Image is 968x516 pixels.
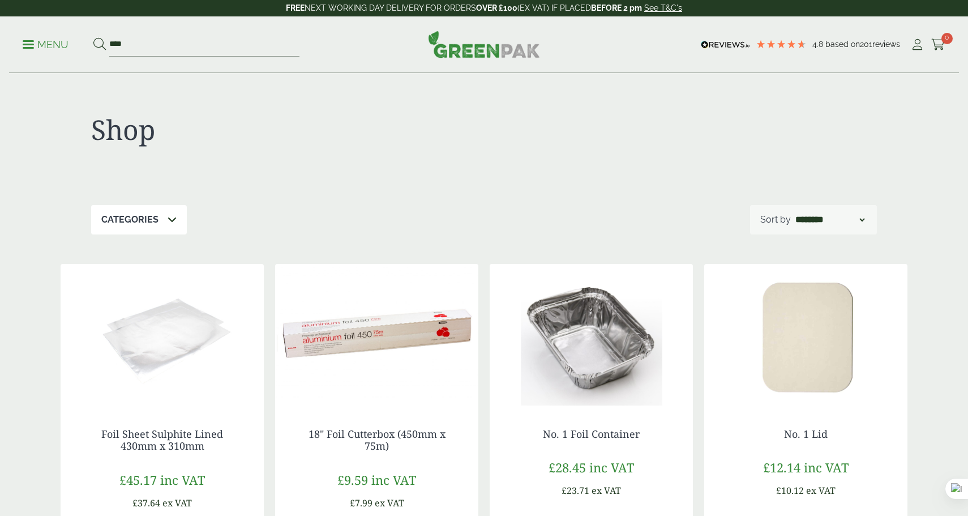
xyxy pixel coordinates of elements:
img: No.1 Foil Container [490,264,693,406]
span: ex VAT [592,484,621,497]
strong: FREE [286,3,305,12]
a: No. 1 Foil Container [543,427,640,441]
img: 18 [275,264,478,406]
img: REVIEWS.io [701,41,750,49]
span: inc VAT [804,459,849,476]
span: £28.45 [549,459,586,476]
i: My Account [910,39,924,50]
span: £12.14 [763,459,800,476]
strong: BEFORE 2 pm [591,3,642,12]
span: ex VAT [806,484,836,497]
img: 0810POLY-High [704,264,907,406]
a: Menu [23,38,68,49]
a: No. 1 Lid [784,427,828,441]
p: Categories [101,213,159,227]
span: £45.17 [119,471,157,488]
p: Menu [23,38,68,52]
p: Sort by [760,213,791,227]
div: 4.79 Stars [756,39,807,49]
span: £23.71 [562,484,589,497]
img: GP3330019D Foil Sheet Sulphate Lined bare [61,264,264,406]
span: ex VAT [162,497,192,509]
span: 0 [941,33,953,44]
select: Shop order [793,213,867,227]
span: £9.59 [337,471,368,488]
span: £7.99 [350,497,372,509]
i: Cart [931,39,945,50]
span: 4.8 [812,40,825,49]
a: 18" Foil Cutterbox (450mm x 75m) [309,427,446,453]
a: See T&C's [644,3,682,12]
strong: OVER £100 [476,3,517,12]
span: inc VAT [589,459,634,476]
span: Based on [825,40,860,49]
span: inc VAT [160,471,205,488]
span: inc VAT [371,471,416,488]
span: ex VAT [375,497,404,509]
img: GreenPak Supplies [428,31,540,58]
span: £37.64 [132,497,160,509]
span: reviews [872,40,900,49]
h1: Shop [91,113,484,146]
a: Foil Sheet Sulphite Lined 430mm x 310mm [101,427,223,453]
span: £10.12 [776,484,804,497]
a: 0 [931,36,945,53]
span: 201 [860,40,872,49]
